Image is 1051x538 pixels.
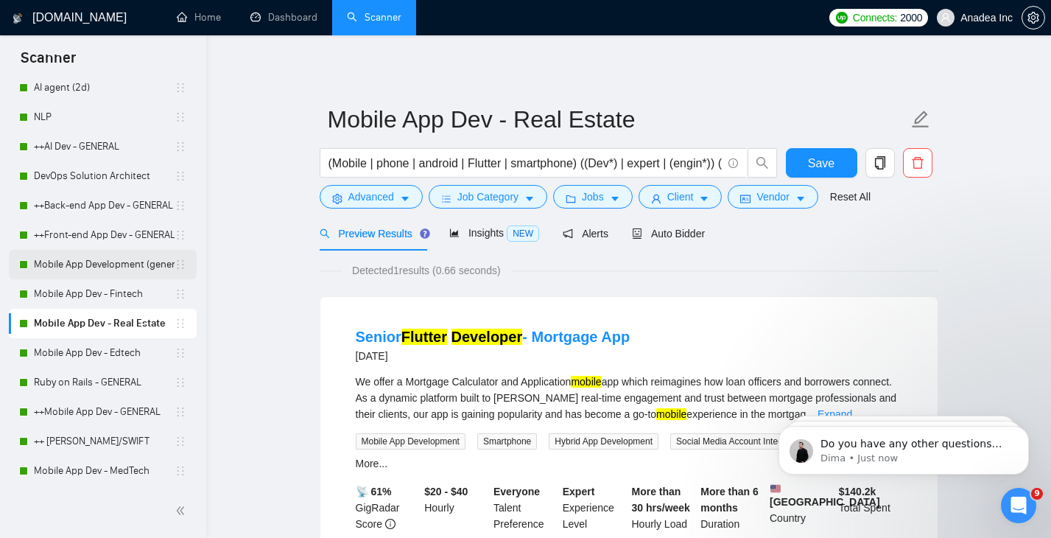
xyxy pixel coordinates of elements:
span: holder [175,436,186,447]
button: settingAdvancedcaret-down [320,185,423,209]
span: bars [441,193,451,204]
div: Experience Level [560,483,629,532]
span: NEW [507,226,539,242]
span: holder [175,347,186,359]
span: Auto Bidder [632,228,705,240]
span: Hybrid App Development [549,433,658,450]
span: caret-down [610,193,620,204]
span: Mobile App Development [356,433,465,450]
li: Mobile App Dev - MedTech [9,456,197,486]
li: ++AI Dev - GENERAL [9,132,197,161]
span: Advanced [348,189,394,205]
span: caret-down [400,193,410,204]
button: delete [903,148,932,178]
span: Scanner [9,47,88,78]
div: Tooltip anchor [418,227,432,240]
span: search [320,228,330,239]
a: ++Mobile App Dev - GENERAL [34,397,175,427]
a: Mobile App Dev - Fintech [34,279,175,309]
span: Social Media Account Integration [670,433,811,450]
a: Ruby on Rails - GENERAL [34,368,175,397]
span: holder [175,229,186,241]
li: ++ KOTLIN/SWIFT [9,427,197,456]
li: Ruby on Rails - GENERAL [9,368,197,397]
a: setting [1022,12,1045,24]
span: area-chart [449,228,460,238]
a: homeHome [177,11,221,24]
span: holder [175,200,186,212]
span: double-left [175,503,190,518]
a: ++Front-end App Dev - GENERAL [34,220,175,250]
span: holder [175,82,186,94]
iframe: Intercom notifications message [756,395,1051,498]
a: ++AI Dev - GENERAL [34,132,175,161]
b: Everyone [493,486,540,497]
a: ++ [PERSON_NAME]/SWIFT [34,427,175,456]
div: GigRadar Score [353,483,422,532]
li: ++Back-end App Dev - GENERAL (cleaned) [9,191,197,220]
span: Smartphone [477,433,537,450]
div: We offer a Mortgage Calculator and Application app which reimagines how loan officers and borrowe... [356,374,902,422]
a: dashboardDashboard [250,11,317,24]
span: Insights [449,227,539,239]
a: ++Back-end App Dev - GENERAL (cleaned) [34,191,175,220]
a: SeniorFlutter Developer- Mortgage App [356,329,630,345]
span: Vendor [756,189,789,205]
li: AI agent (2d) [9,73,197,102]
b: 📡 61% [356,486,392,497]
mark: mobile [571,376,601,388]
span: holder [175,288,186,300]
button: search [748,148,777,178]
span: notification [563,228,573,239]
span: holder [175,259,186,270]
a: Mobile App Development (general) [34,250,175,279]
span: holder [175,111,186,123]
button: userClientcaret-down [639,185,723,209]
span: user [941,13,951,23]
a: Reset All [830,189,871,205]
input: Search Freelance Jobs... [328,154,722,172]
div: Talent Preference [491,483,560,532]
span: 9 [1031,488,1043,500]
b: More than 30 hrs/week [632,486,690,514]
span: info-circle [728,158,738,168]
span: Job Category [457,189,519,205]
span: 2000 [900,10,922,26]
li: Mobile App Dev - Edtech [9,338,197,368]
a: More... [356,458,388,469]
a: DevOps Solution Architect [34,161,175,191]
button: Save [786,148,857,178]
button: barsJob Categorycaret-down [429,185,547,209]
mark: mobile [656,408,686,420]
a: searchScanner [347,11,401,24]
span: caret-down [524,193,535,204]
span: Save [808,154,834,172]
span: caret-down [699,193,709,204]
span: holder [175,406,186,418]
a: NLP [34,102,175,132]
li: Mobile App Development (general) [9,250,197,279]
div: Duration [697,483,767,532]
span: folder [566,193,576,204]
button: folderJobscaret-down [553,185,633,209]
span: holder [175,170,186,182]
li: NLP [9,102,197,132]
span: robot [632,228,642,239]
img: logo [13,7,23,30]
button: copy [865,148,895,178]
span: setting [1022,12,1044,24]
span: caret-down [795,193,806,204]
button: setting [1022,6,1045,29]
b: More than 6 months [700,486,759,514]
li: Mobile App Dev - Real Estate [9,309,197,338]
span: holder [175,465,186,477]
span: Jobs [582,189,604,205]
img: upwork-logo.png [836,12,848,24]
a: Mobile App Dev - Real Estate [34,309,175,338]
mark: Developer [451,329,523,345]
div: Country [767,483,836,532]
li: Mobile App Dev - Fintech [9,279,197,309]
